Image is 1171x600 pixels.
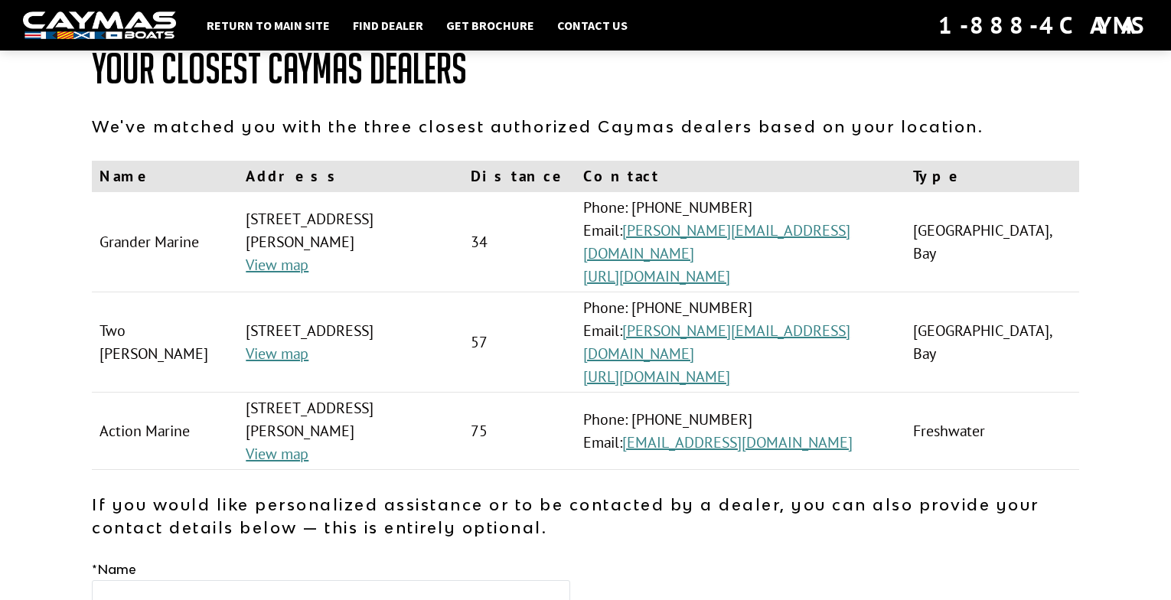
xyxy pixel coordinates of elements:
[463,393,576,470] td: 75
[463,161,576,192] th: Distance
[238,393,463,470] td: [STREET_ADDRESS][PERSON_NAME]
[905,161,1079,192] th: Type
[92,292,238,393] td: Two [PERSON_NAME]
[92,161,238,192] th: Name
[238,292,463,393] td: [STREET_ADDRESS]
[238,161,463,192] th: Address
[583,266,730,286] a: [URL][DOMAIN_NAME]
[576,192,905,292] td: Phone: [PHONE_NUMBER] Email:
[92,192,238,292] td: Grander Marine
[92,493,1079,539] p: If you would like personalized assistance or to be contacted by a dealer, you can also provide yo...
[463,192,576,292] td: 34
[238,192,463,292] td: [STREET_ADDRESS][PERSON_NAME]
[246,344,308,364] a: View map
[583,321,850,364] a: [PERSON_NAME][EMAIL_ADDRESS][DOMAIN_NAME]
[92,560,136,579] label: Name
[246,444,308,464] a: View map
[246,255,308,275] a: View map
[550,15,635,35] a: Contact Us
[199,15,338,35] a: Return to main site
[92,115,1079,138] p: We've matched you with the three closest authorized Caymas dealers based on your location.
[345,15,431,35] a: Find Dealer
[905,292,1079,393] td: [GEOGRAPHIC_DATA], Bay
[622,432,853,452] a: [EMAIL_ADDRESS][DOMAIN_NAME]
[463,292,576,393] td: 57
[583,220,850,263] a: [PERSON_NAME][EMAIL_ADDRESS][DOMAIN_NAME]
[576,161,905,192] th: Contact
[905,393,1079,470] td: Freshwater
[576,292,905,393] td: Phone: [PHONE_NUMBER] Email:
[439,15,542,35] a: Get Brochure
[23,11,176,40] img: white-logo-c9c8dbefe5ff5ceceb0f0178aa75bf4bb51f6bca0971e226c86eb53dfe498488.png
[576,393,905,470] td: Phone: [PHONE_NUMBER] Email:
[905,192,1079,292] td: [GEOGRAPHIC_DATA], Bay
[92,46,1079,92] h1: Your Closest Caymas Dealers
[92,393,238,470] td: Action Marine
[938,8,1148,42] div: 1-888-4CAYMAS
[583,367,730,386] a: [URL][DOMAIN_NAME]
